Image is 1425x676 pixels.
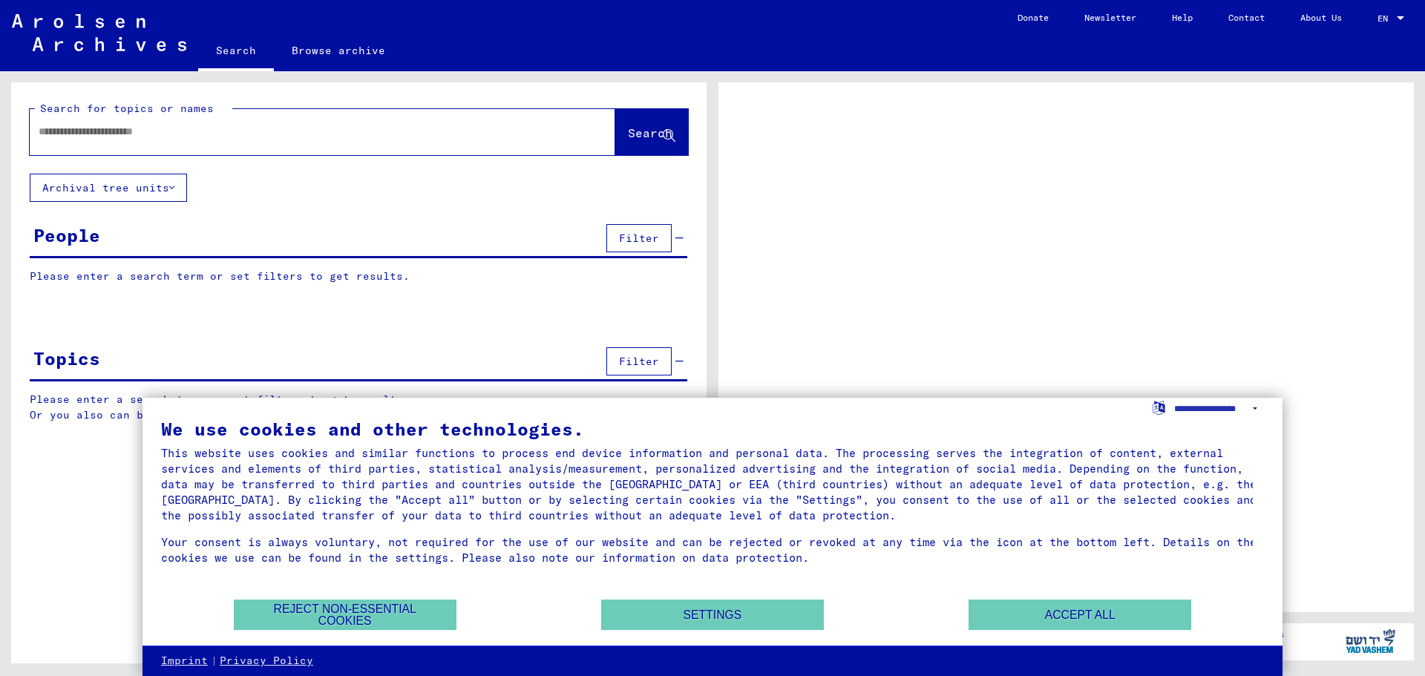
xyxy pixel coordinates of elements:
[30,174,187,202] button: Archival tree units
[234,600,456,630] button: Reject non-essential cookies
[606,224,672,252] button: Filter
[619,355,659,368] span: Filter
[619,232,659,245] span: Filter
[30,392,688,423] p: Please enter a search term or set filters to get results. Or you also can browse the manually.
[40,102,214,115] mat-label: Search for topics or names
[1377,13,1394,24] span: EN
[1343,623,1398,660] img: yv_logo.png
[274,33,403,68] a: Browse archive
[161,534,1264,565] div: Your consent is always voluntary, not required for the use of our website and can be rejected or ...
[606,347,672,375] button: Filter
[969,600,1191,630] button: Accept all
[161,654,208,669] a: Imprint
[161,445,1264,523] div: This website uses cookies and similar functions to process end device information and personal da...
[161,420,1264,438] div: We use cookies and other technologies.
[628,125,672,140] span: Search
[601,600,824,630] button: Settings
[12,14,186,51] img: Arolsen_neg.svg
[33,222,100,249] div: People
[220,654,313,669] a: Privacy Policy
[615,109,688,155] button: Search
[198,33,274,71] a: Search
[30,269,687,284] p: Please enter a search term or set filters to get results.
[33,345,100,372] div: Topics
